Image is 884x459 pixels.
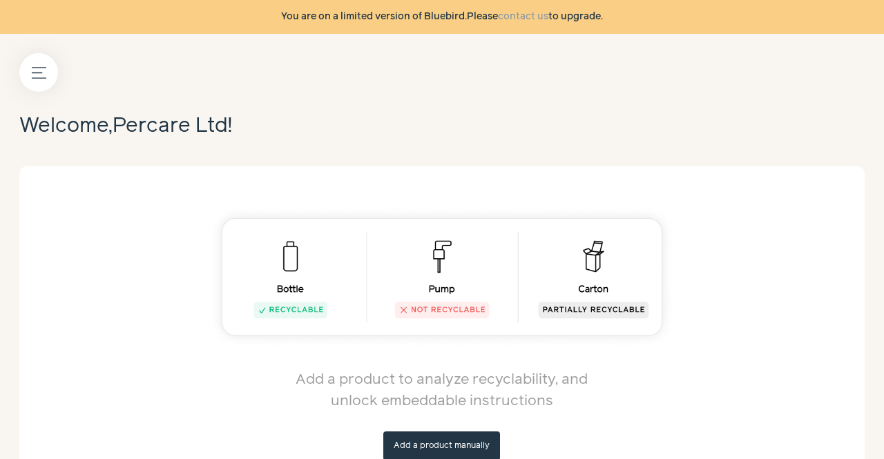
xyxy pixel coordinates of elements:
a: contact us [498,12,548,21]
h1: Welcome, ! [19,111,232,142]
span: Percare Ltd [113,116,228,136]
span: Add a product to analyze recyclability, and unlock embeddable instructions [286,369,597,412]
img: Recyclability widget [209,205,676,349]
